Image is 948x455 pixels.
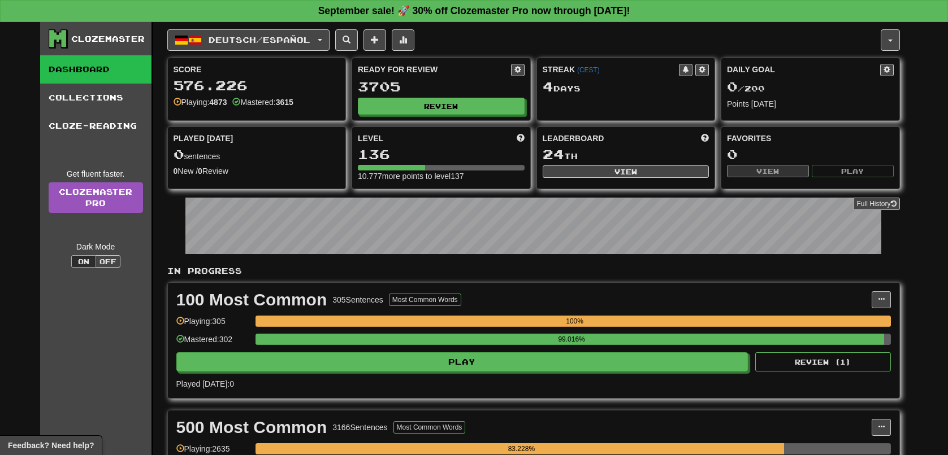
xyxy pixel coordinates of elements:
div: th [543,147,709,162]
strong: September sale! 🚀 30% off Clozemaster Pro now through [DATE]! [318,5,630,16]
span: 4 [543,78,553,94]
button: Add sentence to collection [363,29,386,51]
div: 136 [358,147,525,161]
div: 100% [259,316,891,327]
div: 100 Most Common [176,291,327,308]
span: 24 [543,146,564,162]
div: 305 Sentences [332,294,383,305]
button: Full History [853,198,899,210]
button: Deutsch/Español [167,29,330,51]
div: Playing: [174,97,227,108]
button: View [543,165,709,178]
div: sentences [174,147,340,162]
span: 0 [727,78,738,94]
div: Score [174,64,340,75]
button: More stats [392,29,414,51]
span: Open feedback widget [8,440,94,451]
div: Favorites [727,133,894,144]
a: ClozemasterPro [49,182,143,213]
span: Played [DATE]: 0 [176,379,234,388]
div: Dark Mode [49,241,143,252]
a: Collections [40,84,151,112]
div: Playing: 305 [176,316,250,334]
span: Deutsch / Español [209,35,310,45]
button: On [71,255,96,268]
a: Cloze-Reading [40,112,151,140]
div: 83.228% [259,443,784,454]
div: Streak [543,64,679,75]
div: Get fluent faster. [49,168,143,180]
button: Most Common Words [389,294,461,306]
div: 10.777 more points to level 137 [358,170,525,182]
button: Review (1) [755,352,891,371]
div: 3705 [358,80,525,94]
div: Ready for Review [358,64,511,75]
div: Mastered: [232,97,293,108]
a: Dashboard [40,55,151,84]
span: Score more points to level up [517,133,525,144]
span: Played [DATE] [174,133,233,144]
span: / 200 [727,84,765,93]
button: Play [176,352,748,371]
span: Level [358,133,383,144]
strong: 0 [198,167,202,176]
p: In Progress [167,265,900,277]
a: (CEST) [577,66,600,74]
div: Day s [543,80,709,94]
div: 500 Most Common [176,419,327,436]
div: Mastered: 302 [176,334,250,352]
span: This week in points, UTC [701,133,709,144]
strong: 4873 [209,98,227,107]
strong: 0 [174,167,178,176]
button: Play [812,165,894,177]
strong: 3615 [276,98,293,107]
button: Search sentences [335,29,358,51]
div: 576.226 [174,78,340,93]
button: Off [96,255,120,268]
div: 99.016% [259,334,885,345]
div: Clozemaster [71,33,145,45]
span: Leaderboard [543,133,604,144]
button: Review [358,98,525,115]
button: Most Common Words [393,421,466,434]
button: View [727,165,809,177]
div: Points [DATE] [727,98,894,110]
div: 3166 Sentences [332,422,387,433]
span: 0 [174,146,184,162]
div: New / Review [174,165,340,177]
div: Daily Goal [727,64,880,76]
div: 0 [727,147,894,161]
